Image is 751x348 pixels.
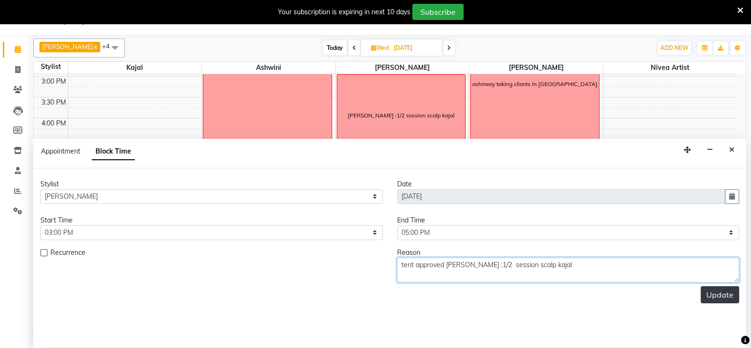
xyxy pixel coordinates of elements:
[93,43,97,50] a: x
[34,62,68,72] div: Stylist
[102,42,117,50] span: +4
[50,248,86,260] span: Recurrence
[397,248,740,258] div: Reason
[42,43,93,50] span: [PERSON_NAME]
[701,286,739,303] button: Update
[660,44,688,51] span: ADD NEW
[472,80,598,88] div: ashmeey taking clients in [GEOGRAPHIC_DATA]
[725,143,739,157] button: Close
[603,62,737,74] span: Nivea Artist
[412,4,464,20] button: Subscribe
[469,62,603,74] span: [PERSON_NAME]
[40,179,383,189] div: Stylist
[92,143,135,160] span: Block Time
[658,41,691,55] button: ADD NEW
[278,7,410,17] div: Your subscription is expiring in next 10 days
[41,147,80,155] span: Appointment
[397,189,726,204] input: yyyy-mm-dd
[39,77,68,87] div: 3:00 PM
[68,62,202,74] span: Kajal
[369,44,391,51] span: Wed
[397,215,740,225] div: End Time
[397,179,740,189] div: Date
[40,215,383,225] div: Start Time
[348,111,455,120] div: [PERSON_NAME] :1/2 session scalp kajal
[39,118,68,128] div: 4:00 PM
[391,41,438,55] input: 2025-09-03
[323,40,347,55] span: Today
[39,97,68,107] div: 3:30 PM
[336,62,469,74] span: [PERSON_NAME]
[202,62,335,74] span: Ashwini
